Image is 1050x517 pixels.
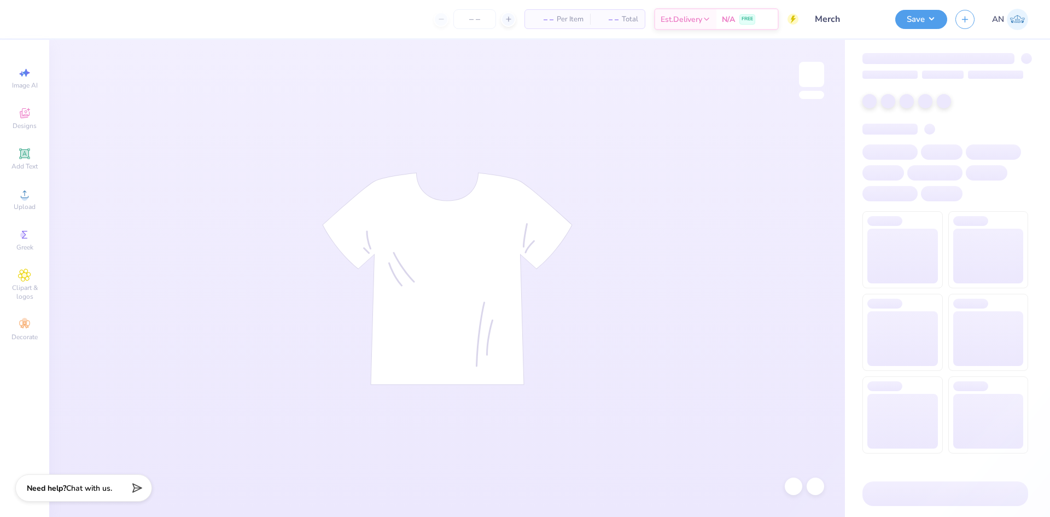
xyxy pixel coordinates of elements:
img: tee-skeleton.svg [322,172,573,385]
span: Greek [16,243,33,252]
span: Per Item [557,14,584,25]
span: Image AI [12,81,38,90]
span: Decorate [11,333,38,341]
span: Clipart & logos [5,283,44,301]
span: Total [622,14,638,25]
img: Arlo Noche [1007,9,1028,30]
input: – – [453,9,496,29]
span: Upload [14,202,36,211]
span: AN [992,13,1004,26]
a: AN [992,9,1028,30]
span: – – [532,14,553,25]
strong: Need help? [27,483,66,493]
span: Chat with us. [66,483,112,493]
span: N/A [722,14,735,25]
span: Designs [13,121,37,130]
button: Save [895,10,947,29]
span: FREE [742,15,753,23]
span: Est. Delivery [661,14,702,25]
span: Add Text [11,162,38,171]
span: – – [597,14,619,25]
input: Untitled Design [807,8,887,30]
